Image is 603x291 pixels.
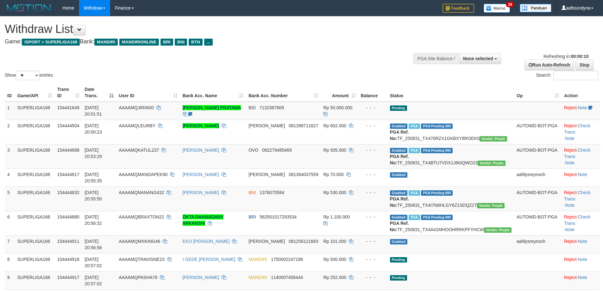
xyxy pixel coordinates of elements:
td: TF_250831_TX4A41MHOOHRRKPFYHCW [387,211,514,235]
strong: 00:00:10 [571,54,588,59]
span: PGA Pending [421,123,453,129]
span: AAAAMQBRAXTON22 [119,214,164,219]
span: 154444504 [57,123,79,128]
a: Note [578,172,587,177]
td: AUTOWD-BOT-PGA [514,211,562,235]
td: SUPERLIGA168 [15,253,55,271]
span: BRI [160,39,173,46]
b: PGA Ref. No: [390,154,409,165]
span: Vendor URL: https://trx4.1velocity.biz [484,227,512,233]
span: Copy 081256121683 to clipboard [289,239,318,244]
a: [PERSON_NAME] [183,190,219,195]
span: 154444817 [57,172,79,177]
span: MANDIRI [248,275,267,280]
th: Game/API: activate to sort column ascending [15,84,55,102]
span: Copy 081398711627 to clipboard [289,123,318,128]
span: [PERSON_NAME] [248,172,285,177]
a: [PERSON_NAME] [183,123,219,128]
span: [DATE] 20:01:51 [85,105,102,117]
span: Rp 505.000 [323,148,346,153]
a: Reject [564,190,577,195]
span: [DATE] 20:50:23 [85,123,102,135]
span: [DATE] 20:55:35 [85,172,102,183]
th: Trans ID: activate to sort column ascending [55,84,82,102]
td: AUTOWD-BOT-PGA [514,144,562,168]
span: Copy 1750002247186 to clipboard [271,257,303,262]
a: Reject [564,214,577,219]
a: [PERSON_NAME] [183,275,219,280]
span: [DATE] 20:57:02 [85,275,102,286]
span: Vendor URL: https://trx4.1velocity.biz [477,203,505,208]
span: AAAAMQTRAVISNE23 [119,257,164,262]
span: Rp 252.000 [323,275,346,280]
a: Note [565,160,575,165]
a: Check Trans [564,214,590,226]
span: 154444832 [57,190,79,195]
td: SUPERLIGA168 [15,144,55,168]
a: Note [565,203,575,208]
td: TF_250831_TX470RZX1GKBXY8ROEK0 [387,120,514,144]
h4: Game: Bank: [5,39,396,45]
th: User ID: activate to sort column ascending [116,84,180,102]
span: Copy 081364037559 to clipboard [289,172,318,177]
td: SUPERLIGA168 [15,235,55,253]
span: PGA Pending [421,190,453,196]
a: Reject [564,239,577,244]
td: aafdysreynoch [514,235,562,253]
div: - - - [361,123,385,129]
td: · · [562,211,600,235]
td: 7 [5,235,15,253]
span: Vendor URL: https://trx4.1velocity.biz [480,136,507,142]
span: AAAAMQJIRIN00 [119,105,154,110]
div: - - - [361,189,385,196]
a: Run Auto-Refresh [524,60,574,70]
span: ... [204,39,213,46]
a: EKO [PERSON_NAME] [183,239,230,244]
span: BRI [248,214,256,219]
a: I GEDE [PERSON_NAME] [183,257,235,262]
span: 154444911 [57,239,79,244]
a: Reject [564,172,577,177]
select: Showentries [16,71,40,80]
span: BTN [189,39,203,46]
th: Bank Acc. Name: activate to sort column ascending [180,84,246,102]
a: [PERSON_NAME] [183,172,219,177]
div: - - - [361,104,385,111]
div: - - - [361,214,385,220]
a: Reject [564,148,577,153]
span: AAAAMQMANDAPEK90 [119,172,167,177]
span: 154444880 [57,214,79,219]
label: Search: [536,71,598,80]
th: Op: activate to sort column ascending [514,84,562,102]
span: BSI [248,105,256,110]
th: Balance [358,84,387,102]
td: TF_250831_TX4I7N6HLGY6Z1SDQZ2T [387,187,514,211]
span: Copy 082279485469 to clipboard [262,148,292,153]
a: Note [578,257,587,262]
a: Reject [564,123,577,128]
div: - - - [361,238,385,244]
td: 6 [5,211,15,235]
th: ID [5,84,15,102]
td: aafdysreynoch [514,168,562,187]
span: ISPORT > SUPERLIGA168 [22,39,80,46]
span: Marked by aafsoycanthlai [409,190,420,196]
th: Status [387,84,514,102]
b: PGA Ref. No: [390,221,409,232]
td: · [562,271,600,289]
td: · [562,168,600,187]
input: Search: [553,71,598,80]
span: AAAAMQLEURBY [119,123,155,128]
td: SUPERLIGA168 [15,168,55,187]
span: AAAAMQNANANG432 [119,190,164,195]
td: · · [562,144,600,168]
span: Grabbed [390,148,408,153]
div: PGA Site Balance / [413,53,459,64]
span: Pending [390,257,407,263]
td: 4 [5,168,15,187]
td: 2 [5,120,15,144]
span: None selected [463,56,493,61]
span: [DATE] 20:55:50 [85,190,102,201]
a: Note [578,239,587,244]
td: · [562,253,600,271]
